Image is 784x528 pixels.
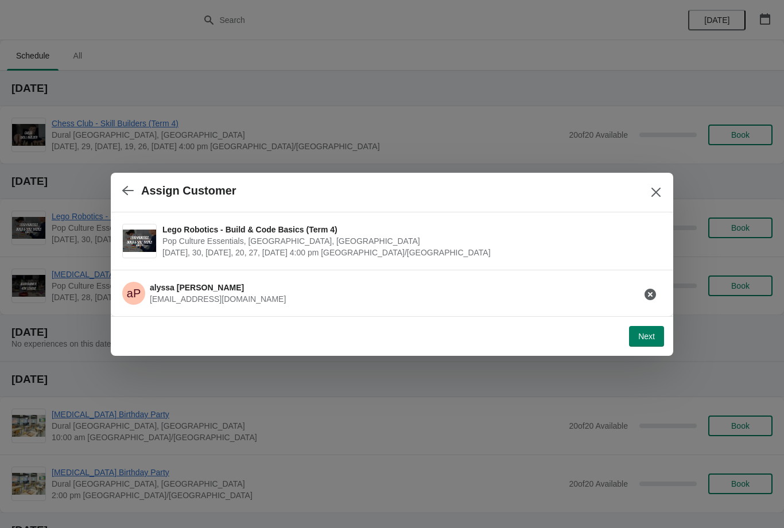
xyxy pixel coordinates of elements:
h2: Assign Customer [141,184,236,197]
span: [EMAIL_ADDRESS][DOMAIN_NAME] [150,294,286,304]
span: alyssa [122,282,145,305]
img: Lego Robotics - Build & Code Basics (Term 4) | Pop Culture Essentials, Old Northern Road, Dural N... [123,230,156,251]
span: Next [638,332,655,341]
button: Next [629,326,664,347]
span: Lego Robotics - Build & Code Basics (Term 4) [162,224,656,235]
span: [DATE], 30, [DATE], 20, 27, [DATE] 4:00 pm [GEOGRAPHIC_DATA]/[GEOGRAPHIC_DATA] [162,247,656,258]
span: Pop Culture Essentials, [GEOGRAPHIC_DATA], [GEOGRAPHIC_DATA] [162,235,656,247]
text: aP [127,287,141,300]
button: Close [646,182,666,203]
span: alyssa [PERSON_NAME] [150,283,244,292]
